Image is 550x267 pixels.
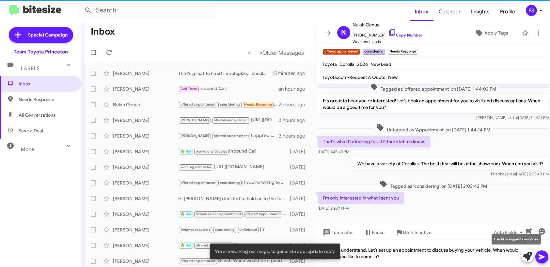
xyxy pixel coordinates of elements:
[363,49,385,55] small: considering
[220,102,240,107] span: considering
[178,226,289,233] div: TY
[181,181,216,185] span: offered appointment
[178,179,289,186] div: If you're willing to come in and negotiate, I would be happy to get that scheduled.
[19,127,43,134] span: Save a Deal
[353,21,423,29] span: Nulah Genue
[390,227,437,238] button: Mark Inactive
[410,2,433,21] a: Inbox
[181,118,210,122] span: [PERSON_NAME]
[113,195,178,202] div: [PERSON_NAME]
[491,171,549,176] span: Pheobe [DATE] 2:03:40 PM
[113,70,178,77] div: [PERSON_NAME]
[178,210,289,218] div: I was able to finally sit down with someone. My info is in the computer. If something comes up I ...
[113,164,178,171] div: [PERSON_NAME]
[318,192,404,204] p: I'm only interested in what I sent you
[318,95,549,113] p: It's great to hear you're interested! Let’s book an appointment for you to visit and discuss opti...
[357,61,368,67] span: 2026
[279,117,310,124] div: 3 hours ago
[178,195,289,202] div: Hi [PERSON_NAME] decided to hold on to the fusion for now
[21,146,34,152] span: More
[244,46,256,59] button: Previous
[239,228,257,232] span: Unfinished
[289,164,311,171] div: [DATE]
[113,86,178,92] div: [PERSON_NAME]
[178,101,279,108] div: I'm only interested in what I sent you
[245,212,281,216] span: offered appointment
[113,227,178,233] div: [PERSON_NAME]
[289,227,311,233] div: [DATE]
[323,61,337,67] span: Toyota
[181,134,210,138] span: [PERSON_NAME]
[464,27,519,39] button: Apply Tags
[373,124,493,133] span: Untagged as 'Appointment' on [DATE] 1:44:14 PM
[520,5,543,16] button: PS
[359,227,390,238] button: Pause
[289,211,311,217] div: [DATE]
[113,242,178,249] div: [PERSON_NAME]
[113,101,178,108] div: Nulah Genue
[388,33,423,37] a: Copy Number
[181,165,212,169] span: working with sales
[388,74,398,80] span: New
[466,2,495,21] a: Insights
[255,46,308,59] button: Next
[377,180,489,189] span: Tagged as 'considering' on [DATE] 2:03:42 PM
[214,118,249,122] span: offered appointment
[181,228,211,232] span: Delayed response
[196,243,231,247] span: offered appointment
[388,49,418,55] small: Needs Response
[316,227,359,238] button: Templates
[28,32,68,38] span: Special Campaign
[289,148,311,155] div: [DATE]
[196,212,241,216] span: Scheduled an appointment
[368,83,499,92] span: Tagged as 'offered appointment' on [DATE] 1:44:03 PM
[220,181,240,185] span: considering
[181,243,192,247] span: 🔥 Hot
[371,61,392,67] span: New Lead
[323,49,360,55] small: offered appointment
[178,132,279,140] div: I appreciate your interest! I can help you explore the options available. Would you still like to...
[178,257,289,265] div: Great! When would be a good time for you to bring your Avalon in for us to take a look and discus...
[526,5,537,16] div: PS
[318,206,349,211] span: [DATE] 2:20:11 PM
[353,29,423,38] span: [PHONE_NUMBER]
[91,26,115,37] h1: Inbox
[372,227,385,238] span: Pause
[9,27,73,43] a: Special Campaign
[113,148,178,155] div: [PERSON_NAME]
[113,211,178,217] div: [PERSON_NAME]
[178,163,289,171] div: [URL][DOMAIN_NAME]
[289,195,311,202] div: [DATE]
[113,258,178,264] div: [PERSON_NAME]
[495,2,520,21] a: Profile
[19,112,55,118] span: All Conversations
[178,148,289,155] div: Inbound Call
[19,81,74,87] span: Inbox
[178,116,279,124] div: [URL][DOMAIN_NAME][US_VEHICLE_IDENTIFICATION_NUMBER]
[322,227,354,238] span: Templates
[181,102,216,107] span: offered appointment
[244,102,272,107] span: Needs Response
[19,96,74,103] span: Needs Response
[489,227,530,238] button: Auto Fields
[505,171,516,176] span: said at
[113,133,178,139] div: [PERSON_NAME]
[215,228,235,232] span: considering
[181,87,197,91] span: Call Them
[272,70,310,77] div: 15 minutes ago
[507,115,518,120] span: said at
[433,2,466,21] a: Calendar
[289,180,311,186] div: [DATE]
[323,74,386,80] span: Toyota.com-Request A Quote
[279,101,310,108] div: 2 hours ago
[181,212,192,216] span: 🔥 Hot
[353,38,423,45] span: Weekend Leads
[352,158,549,170] p: We have a variety of Corollas. The best deal will be at the showroom. When can you visit?
[248,49,252,57] span: «
[263,49,304,56] span: Older Messages
[79,3,216,18] input: Search
[14,49,68,55] div: Team Toyota Princeton
[279,133,310,139] div: 3 hours ago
